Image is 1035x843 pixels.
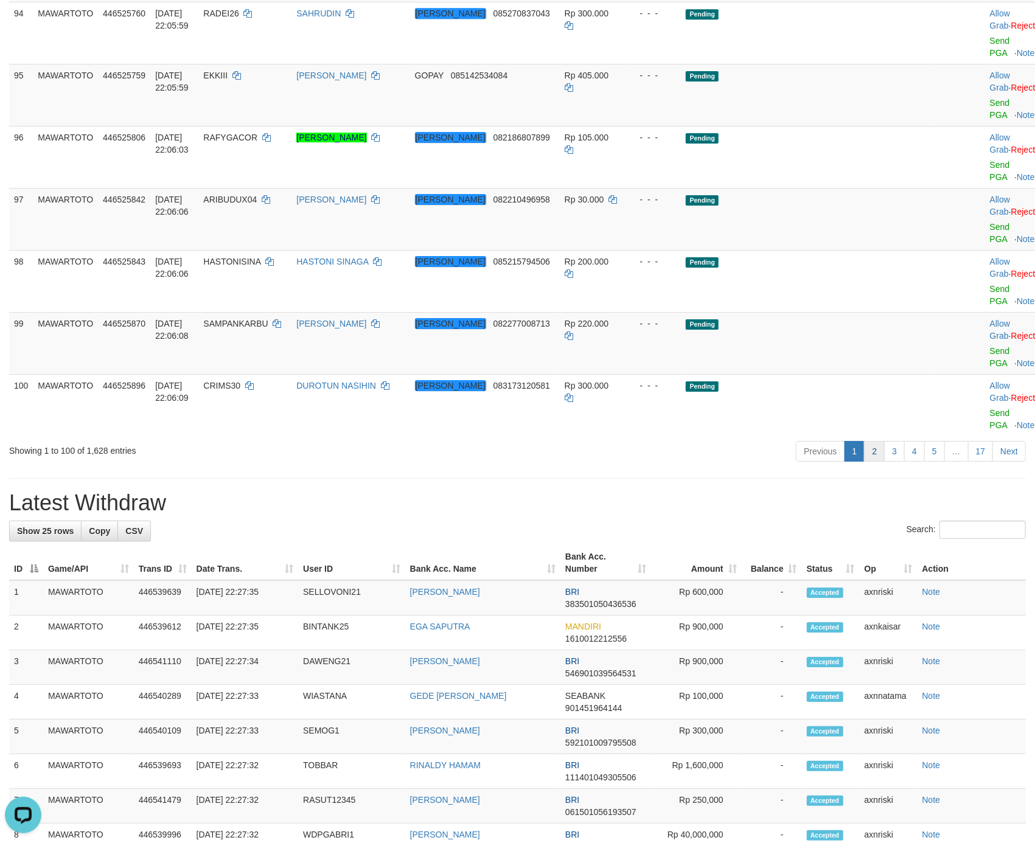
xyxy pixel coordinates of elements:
a: Note [1017,48,1035,58]
td: SELLOVONI21 [298,580,405,616]
a: [PERSON_NAME] [296,71,366,80]
td: 95 [9,64,33,126]
h1: Latest Withdraw [9,491,1026,515]
td: 5 [9,720,43,754]
span: Accepted [807,692,843,702]
div: - - - [630,131,677,144]
td: MAWARTOTO [43,650,134,685]
td: 446540289 [134,685,192,720]
span: Pending [686,71,719,82]
th: ID: activate to sort column descending [9,546,43,580]
td: 97 [9,188,33,250]
td: Rp 1,600,000 [651,754,742,789]
a: Show 25 rows [9,521,82,541]
a: Note [1017,234,1035,244]
td: axnriski [860,789,918,824]
td: RASUT12345 [298,789,405,824]
span: [DATE] 22:06:08 [155,319,189,341]
span: Copy 085215794506 to clipboard [493,257,550,266]
span: Rp 300.000 [565,9,608,18]
td: - [742,685,802,720]
td: Rp 250,000 [651,789,742,824]
a: Previous [796,441,845,462]
span: · [990,319,1011,341]
a: Send PGA [990,222,1010,244]
th: Action [918,546,1026,580]
span: Rp 220.000 [565,319,608,328]
span: BRI [565,726,579,735]
td: 446541479 [134,789,192,824]
td: MAWARTOTO [43,616,134,650]
td: MAWARTOTO [43,720,134,754]
td: Rp 900,000 [651,650,742,685]
span: Accepted [807,761,843,771]
th: Bank Acc. Name: activate to sort column ascending [405,546,560,580]
span: Accepted [807,588,843,598]
em: [PERSON_NAME] [415,194,486,205]
span: BRI [565,656,579,666]
span: 446525760 [103,9,145,18]
td: 94 [9,2,33,64]
td: 3 [9,650,43,685]
td: axnriski [860,650,918,685]
td: [DATE] 22:27:32 [192,754,298,789]
span: Pending [686,381,719,392]
a: Note [922,691,941,701]
a: EGA SAPUTRA [410,622,470,631]
span: [DATE] 22:06:06 [155,195,189,217]
span: 446525870 [103,319,145,328]
th: Bank Acc. Number: activate to sort column ascending [560,546,651,580]
td: 7 [9,789,43,824]
a: Note [922,656,941,666]
td: 1 [9,580,43,616]
td: 4 [9,685,43,720]
span: Accepted [807,796,843,806]
a: Allow Grab [990,195,1010,217]
span: Pending [686,319,719,330]
td: 98 [9,250,33,312]
td: SEMOG1 [298,720,405,754]
a: Note [1017,296,1035,306]
span: [DATE] 22:05:59 [155,9,189,30]
span: Rp 405.000 [565,71,608,80]
span: BRI [565,830,579,839]
td: Rp 900,000 [651,616,742,650]
td: TOBBAR [298,754,405,789]
a: Allow Grab [990,319,1010,341]
a: Note [922,795,941,805]
span: · [990,381,1011,403]
a: Note [1017,420,1035,430]
td: MAWARTOTO [43,789,134,824]
td: [DATE] 22:27:32 [192,789,298,824]
div: - - - [630,255,677,268]
a: [PERSON_NAME] [296,319,366,328]
a: Note [922,587,941,597]
td: [DATE] 22:27:35 [192,580,298,616]
span: [DATE] 22:05:59 [155,71,189,92]
td: - [742,650,802,685]
a: … [944,441,969,462]
span: EKKIII [203,71,228,80]
a: Allow Grab [990,9,1010,30]
th: User ID: activate to sort column ascending [298,546,405,580]
span: Copy 546901039564531 to clipboard [565,668,636,678]
td: - [742,616,802,650]
th: Date Trans.: activate to sort column ascending [192,546,298,580]
td: MAWARTOTO [33,126,98,188]
em: [PERSON_NAME] [415,8,486,19]
td: MAWARTOTO [43,580,134,616]
td: WIASTANA [298,685,405,720]
td: 96 [9,126,33,188]
span: 446525759 [103,71,145,80]
span: Pending [686,9,719,19]
span: Copy 082210496958 to clipboard [493,195,550,204]
a: [PERSON_NAME] [410,795,480,805]
td: 446539612 [134,616,192,650]
div: Showing 1 to 100 of 1,628 entries [9,440,422,457]
span: 446525806 [103,133,145,142]
a: RINALDY HAMAM [410,760,481,770]
span: Pending [686,257,719,268]
a: Note [922,760,941,770]
span: CSV [125,526,143,536]
td: Rp 300,000 [651,720,742,754]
